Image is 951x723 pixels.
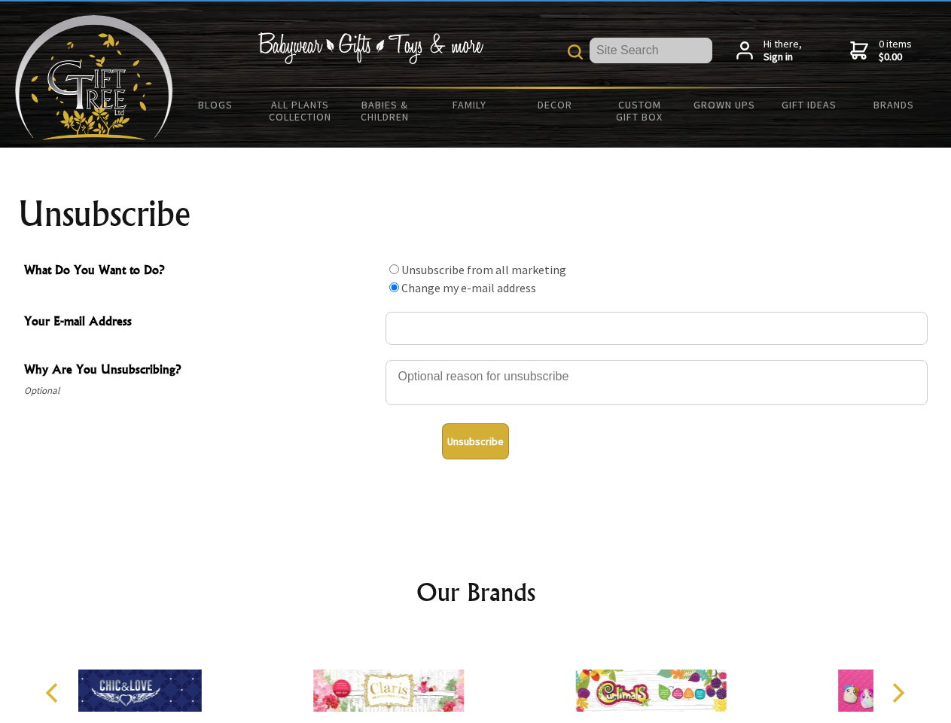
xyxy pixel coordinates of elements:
a: BLOGS [173,89,258,120]
h2: Our Brands [30,574,922,610]
strong: Sign in [764,50,802,64]
a: Custom Gift Box [597,89,682,133]
a: Family [428,89,513,120]
a: All Plants Collection [258,89,343,133]
a: Hi there,Sign in [736,38,802,64]
span: Why Are You Unsubscribing? [24,360,378,382]
a: Brands [852,89,937,120]
span: 0 items [879,37,912,64]
button: Unsubscribe [442,423,509,459]
a: 0 items$0.00 [850,38,912,64]
img: Babywear - Gifts - Toys & more [258,32,483,64]
strong: $0.00 [879,50,912,64]
span: What Do You Want to Do? [24,261,378,282]
a: Decor [512,89,597,120]
span: Hi there, [764,38,802,64]
label: Change my e-mail address [401,280,536,295]
span: Optional [24,382,378,400]
a: Babies & Children [343,89,428,133]
span: Your E-mail Address [24,312,378,334]
a: Grown Ups [681,89,767,120]
h1: Unsubscribe [18,196,934,232]
label: Unsubscribe from all marketing [401,262,566,277]
textarea: Why Are You Unsubscribing? [386,360,928,405]
img: Babyware - Gifts - Toys and more... [15,15,173,140]
input: What Do You Want to Do? [389,282,399,292]
input: What Do You Want to Do? [389,264,399,274]
button: Next [881,676,914,709]
a: Gift Ideas [767,89,852,120]
img: product search [568,44,583,59]
button: Previous [38,676,71,709]
input: Your E-mail Address [386,312,928,345]
input: Site Search [590,38,712,63]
